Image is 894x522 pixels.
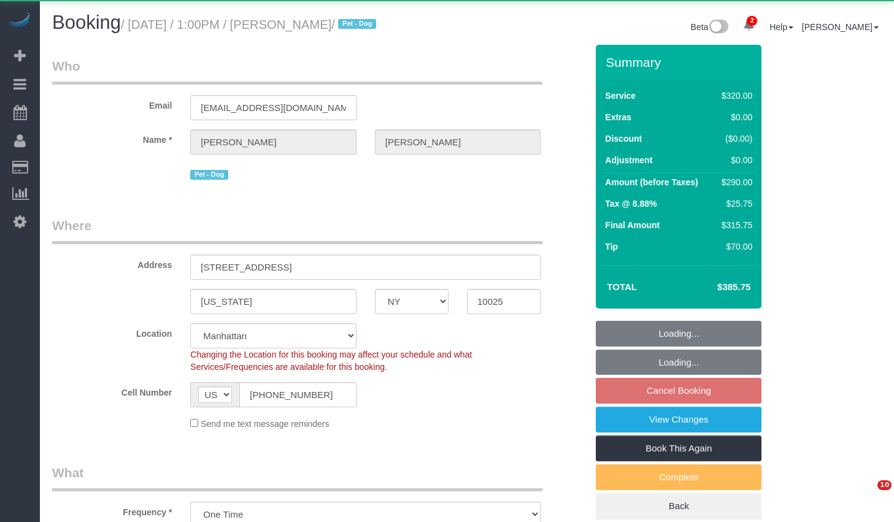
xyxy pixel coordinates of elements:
div: $70.00 [717,240,752,253]
a: Book This Again [596,436,761,461]
div: $315.75 [717,219,752,231]
a: Beta [691,22,729,32]
label: Cell Number [43,382,181,399]
h3: Summary [606,55,755,69]
h4: $385.75 [680,282,750,293]
input: Last Name [375,129,541,155]
div: ($0.00) [717,132,752,145]
label: Address [43,255,181,271]
div: $320.00 [717,90,752,102]
span: Pet - Dog [338,19,376,29]
label: Discount [605,132,642,145]
label: Frequency * [43,502,181,518]
img: New interface [708,20,728,36]
label: Adjustment [605,154,652,166]
a: 2 [737,12,761,39]
span: Send me text message reminders [201,419,329,429]
span: 10 [877,480,892,490]
label: Email [43,95,181,112]
a: Back [596,493,761,519]
input: Email [190,95,356,120]
label: Location [43,323,181,340]
img: Automaid Logo [7,12,32,29]
a: [PERSON_NAME] [802,22,879,32]
div: $0.00 [717,111,752,123]
input: City [190,289,356,314]
span: Changing the Location for this booking may affect your schedule and what Services/Frequencies are... [190,350,472,372]
a: Help [769,22,793,32]
span: 2 [747,16,757,26]
div: $290.00 [717,176,752,188]
label: Name * [43,129,181,146]
span: Booking [52,12,121,33]
a: View Changes [596,407,761,432]
input: Zip Code [467,289,541,314]
span: Pet - Dog [190,170,228,180]
legend: Who [52,57,542,85]
legend: What [52,464,542,491]
label: Tip [605,240,618,253]
label: Amount (before Taxes) [605,176,698,188]
input: First Name [190,129,356,155]
label: Extras [605,111,631,123]
div: $0.00 [717,154,752,166]
label: Tax @ 8.88% [605,198,657,210]
label: Final Amount [605,219,660,231]
span: / [331,18,380,31]
div: $25.75 [717,198,752,210]
input: Cell Number [239,382,356,407]
small: / [DATE] / 1:00PM / [PERSON_NAME] [121,18,380,31]
iframe: Intercom live chat [852,480,882,510]
strong: Total [607,282,637,292]
label: Service [605,90,636,102]
legend: Where [52,217,542,244]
